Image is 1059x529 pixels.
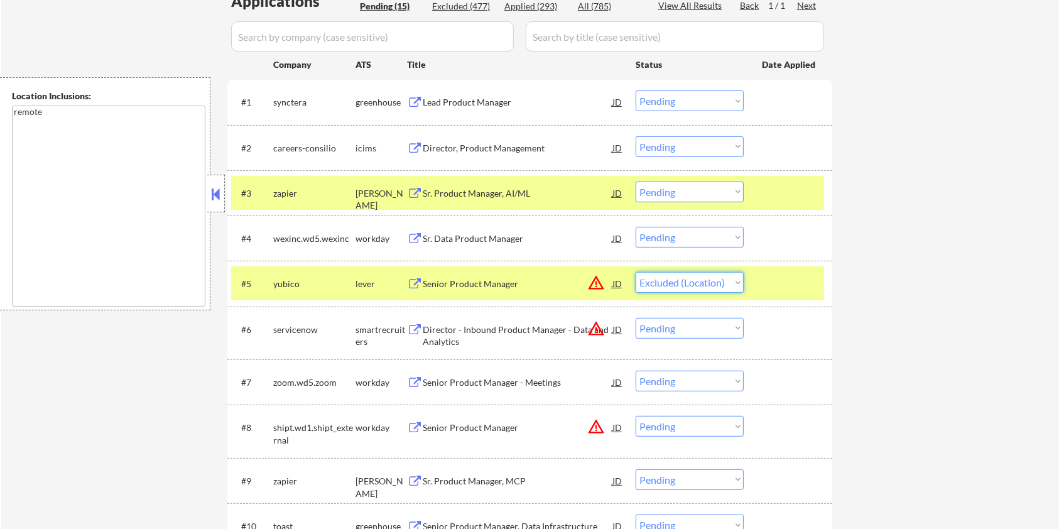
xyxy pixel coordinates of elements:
[241,232,263,245] div: #4
[241,278,263,290] div: #5
[423,232,612,245] div: Sr. Data Product Manager
[273,142,356,155] div: careers-consilio
[356,422,407,434] div: workday
[273,278,356,290] div: yubico
[611,371,624,393] div: JD
[12,90,205,102] div: Location Inclusions:
[273,376,356,389] div: zoom.wd5.zoom
[356,187,407,212] div: [PERSON_NAME]
[423,187,612,200] div: Sr. Product Manager, AI/ML
[241,376,263,389] div: #7
[423,96,612,109] div: Lead Product Manager
[273,96,356,109] div: synctera
[356,324,407,348] div: smartrecruiters
[587,418,605,435] button: warning_amber
[356,142,407,155] div: icims
[356,278,407,290] div: lever
[423,376,612,389] div: Senior Product Manager - Meetings
[273,232,356,245] div: wexinc.wd5.wexinc
[241,324,263,336] div: #6
[273,422,356,446] div: shipt.wd1.shipt_external
[762,58,817,71] div: Date Applied
[526,21,824,52] input: Search by title (case sensitive)
[611,272,624,295] div: JD
[423,475,612,488] div: Sr. Product Manager, MCP
[356,376,407,389] div: workday
[611,182,624,204] div: JD
[356,58,407,71] div: ATS
[423,142,612,155] div: Director, Product Management
[273,58,356,71] div: Company
[356,96,407,109] div: greenhouse
[611,318,624,341] div: JD
[636,53,744,75] div: Status
[611,469,624,492] div: JD
[241,422,263,434] div: #8
[611,136,624,159] div: JD
[587,320,605,337] button: warning_amber
[423,324,612,348] div: Director - Inbound Product Manager - Data and Analytics
[241,187,263,200] div: #3
[273,187,356,200] div: zapier
[356,475,407,499] div: [PERSON_NAME]
[611,90,624,113] div: JD
[611,227,624,249] div: JD
[356,232,407,245] div: workday
[611,416,624,439] div: JD
[273,324,356,336] div: servicenow
[241,475,263,488] div: #9
[241,142,263,155] div: #2
[241,96,263,109] div: #1
[423,422,612,434] div: Senior Product Manager
[231,21,514,52] input: Search by company (case sensitive)
[587,274,605,292] button: warning_amber
[273,475,356,488] div: zapier
[423,278,612,290] div: Senior Product Manager
[407,58,624,71] div: Title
